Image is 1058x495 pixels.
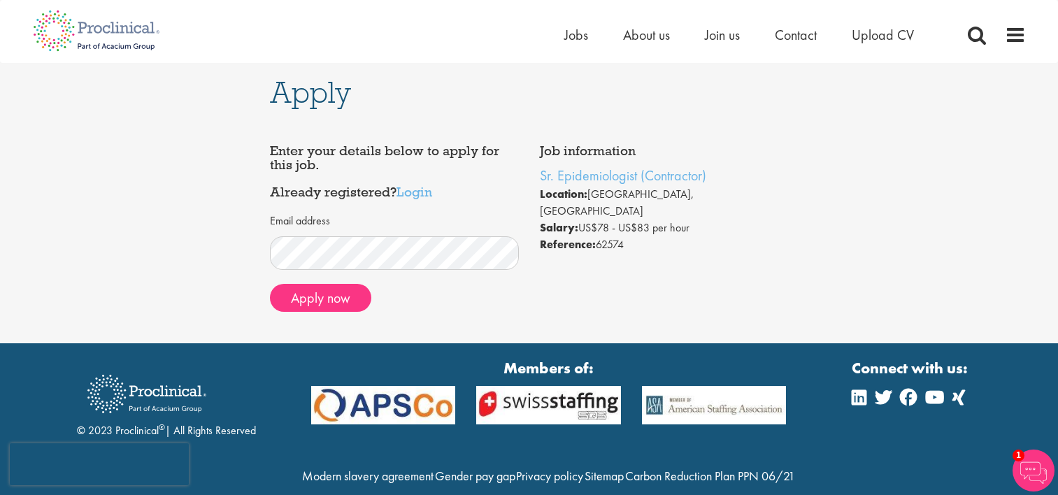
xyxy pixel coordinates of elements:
[466,386,631,424] img: APSCo
[1013,450,1055,492] img: Chatbot
[540,220,789,236] li: US$78 - US$83 per hour
[705,26,740,44] a: Join us
[516,468,583,484] a: Privacy policy
[775,26,817,44] a: Contact
[159,422,165,433] sup: ®
[77,365,217,423] img: Proclinical Recruitment
[540,220,578,235] strong: Salary:
[270,213,330,229] label: Email address
[435,468,515,484] a: Gender pay gap
[623,26,670,44] a: About us
[396,183,432,200] a: Login
[1013,450,1024,461] span: 1
[540,144,789,158] h4: Job information
[540,237,596,252] strong: Reference:
[564,26,588,44] a: Jobs
[77,364,256,439] div: © 2023 Proclinical | All Rights Reserved
[270,73,351,111] span: Apply
[540,166,706,185] a: Sr. Epidemiologist (Contractor)
[311,357,787,379] strong: Members of:
[540,186,789,220] li: [GEOGRAPHIC_DATA], [GEOGRAPHIC_DATA]
[631,386,797,424] img: APSCo
[852,357,971,379] strong: Connect with us:
[270,284,371,312] button: Apply now
[302,468,434,484] a: Modern slavery agreement
[540,236,789,253] li: 62574
[270,144,519,199] h4: Enter your details below to apply for this job. Already registered?
[540,187,587,201] strong: Location:
[10,443,189,485] iframe: reCAPTCHA
[301,386,466,424] img: APSCo
[625,468,795,484] a: Carbon Reduction Plan PPN 06/21
[585,468,624,484] a: Sitemap
[852,26,914,44] a: Upload CV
